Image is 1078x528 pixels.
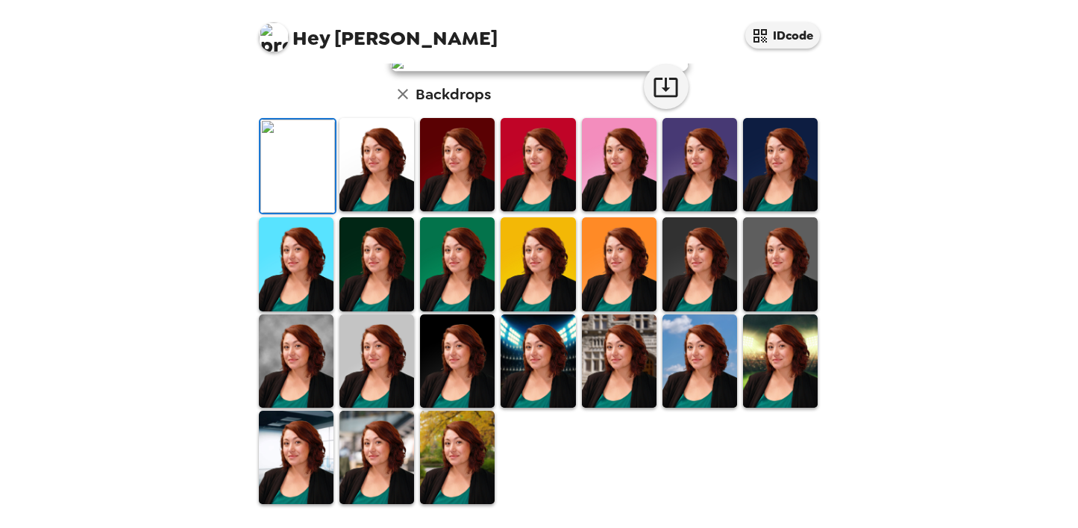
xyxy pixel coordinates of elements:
[416,82,491,106] h6: Backdrops
[260,119,335,213] img: Original
[259,15,498,49] span: [PERSON_NAME]
[390,55,689,72] img: user
[259,22,289,52] img: profile pic
[292,25,330,52] span: Hey
[745,22,820,49] button: IDcode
